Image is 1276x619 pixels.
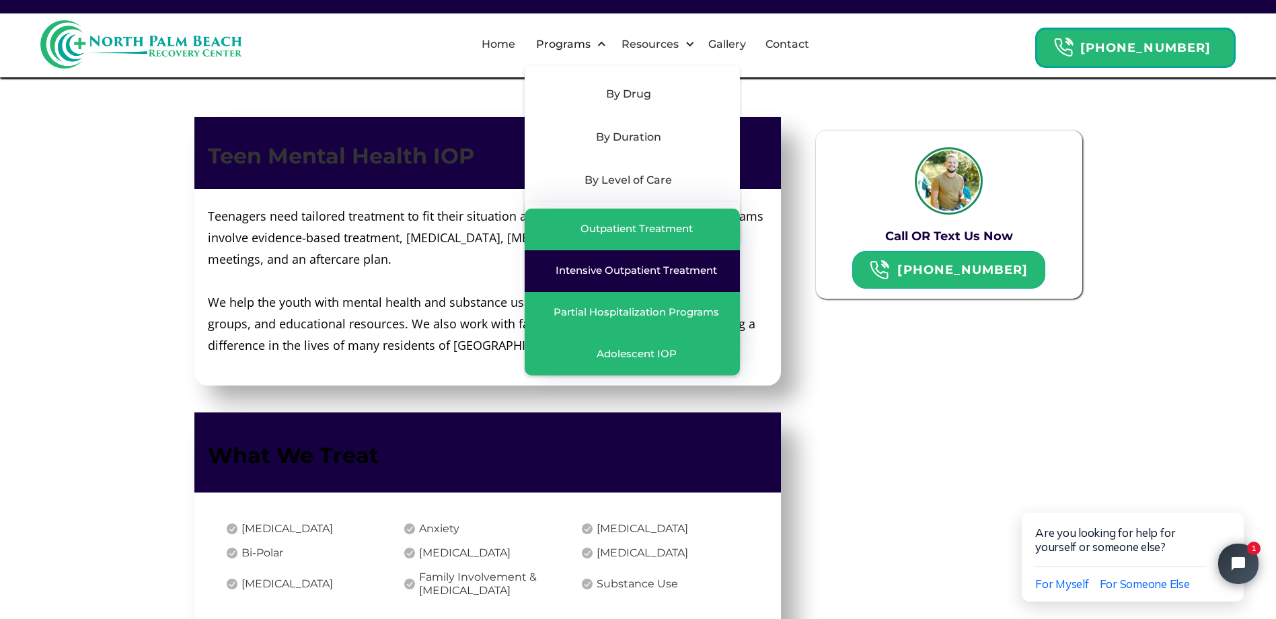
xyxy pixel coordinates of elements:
nav: Programs [525,66,740,245]
div: Programs [525,23,610,66]
img: Header Calendar Icons [869,260,889,281]
img: Header Calendar Icons [1053,37,1074,58]
div: Substance Use [597,577,678,591]
strong: [PHONE_NUMBER] [1080,40,1211,55]
div: By Duration [533,129,724,145]
h2: Teen Mental Health IOP [208,144,767,168]
strong: What We Treat [208,442,379,468]
nav: By Level of Care [525,202,740,375]
a: Home [474,23,523,66]
a: Header Calendar Icons[PHONE_NUMBER] [1035,21,1236,68]
div: Anxiety [419,522,459,536]
a: Outpatient Treatment [525,209,740,250]
div: By Drug [525,73,740,116]
div: Adolescent IOP [597,347,677,361]
strong: [PHONE_NUMBER] [897,262,1028,277]
div: [MEDICAL_DATA] [419,546,511,560]
div: Partial Hospitalization Programs [554,305,719,319]
a: Contact [757,23,817,66]
p: Teenagers need tailored treatment to fit their situation and progress. Our mental health programs... [208,205,767,356]
div: Resources [610,23,698,66]
a: Gallery [700,23,754,66]
div: Mental Health [525,202,740,245]
div: Resources [618,36,682,52]
div: [MEDICAL_DATA] [597,546,688,560]
div: [MEDICAL_DATA] [597,522,688,536]
a: Partial Hospitalization Programs [525,292,740,334]
div: [MEDICAL_DATA] [241,577,333,591]
a: Intensive Outpatient Treatment [525,250,740,292]
div: Intensive Outpatient Treatment [556,264,717,277]
div: Family Involvement & [MEDICAL_DATA] [419,571,537,597]
div: Bi-Polar [241,546,283,560]
div: [MEDICAL_DATA] [241,522,333,536]
h3: Call OR Text Us Now [852,228,1045,244]
div: By Level of Care [533,172,724,188]
div: Programs [533,36,594,52]
div: By Level of Care [525,159,740,202]
iframe: Tidio Chat [993,470,1276,619]
a: Adolescent IOP [525,334,740,375]
a: Header Calendar Icons[PHONE_NUMBER] [852,251,1045,289]
div: Outpatient Treatment [580,222,693,235]
div: By Drug [533,86,724,102]
div: By Duration [525,116,740,159]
